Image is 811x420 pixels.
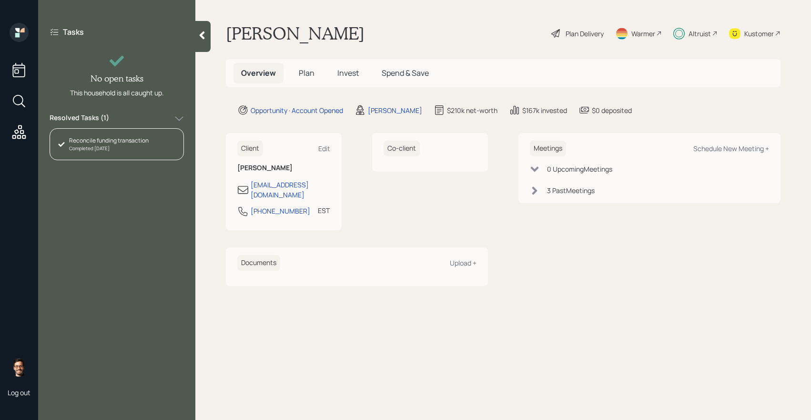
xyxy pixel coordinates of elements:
span: Overview [241,68,276,78]
div: [PERSON_NAME] [368,105,422,115]
div: Altruist [689,29,711,39]
div: $0 deposited [592,105,632,115]
div: $167k invested [522,105,567,115]
span: Invest [337,68,359,78]
h4: No open tasks [91,73,143,84]
h1: [PERSON_NAME] [226,23,365,44]
span: Spend & Save [382,68,429,78]
div: 0 Upcoming Meeting s [547,164,612,174]
div: This household is all caught up. [70,88,164,98]
div: Log out [8,388,30,397]
div: EST [318,205,330,215]
h6: Meetings [530,141,566,156]
div: Opportunity · Account Opened [251,105,343,115]
h6: Co-client [384,141,420,156]
div: [PHONE_NUMBER] [251,206,310,216]
div: Kustomer [744,29,774,39]
h6: Documents [237,255,280,271]
h6: Client [237,141,263,156]
div: Plan Delivery [566,29,604,39]
h6: [PERSON_NAME] [237,164,330,172]
div: Edit [318,144,330,153]
div: Completed [DATE] [69,145,149,152]
span: Plan [299,68,314,78]
div: Schedule New Meeting + [693,144,769,153]
div: $210k net-worth [447,105,497,115]
label: Tasks [63,27,84,37]
div: Warmer [631,29,655,39]
div: 3 Past Meeting s [547,185,595,195]
div: [EMAIL_ADDRESS][DOMAIN_NAME] [251,180,330,200]
div: Reconcile funding transaction [69,136,149,145]
div: Upload + [450,258,476,267]
img: sami-boghos-headshot.png [10,358,29,377]
label: Resolved Tasks ( 1 ) [50,113,109,124]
